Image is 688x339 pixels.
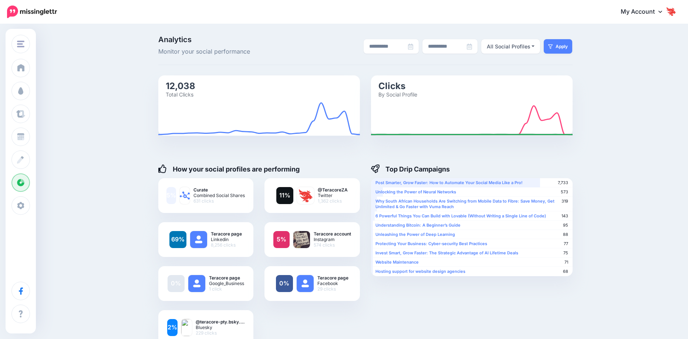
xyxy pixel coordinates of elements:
[563,223,568,228] span: 95
[158,165,300,173] h4: How your social profiles are performing
[563,232,568,237] span: 88
[487,42,530,51] div: All Social Profiles
[564,260,568,265] span: 71
[7,6,57,18] img: Missinglettr
[166,187,176,204] a: 5%
[544,39,572,54] button: Apply
[375,189,456,194] b: Unlocking the Power of Neural Networks
[276,187,293,204] a: 11%
[558,180,568,186] span: 7,733
[166,80,195,91] text: 12,038
[375,260,419,265] b: Website Maintenance
[318,187,348,193] b: @TeracoreZA
[375,269,465,274] b: Hosting support for website design agencies
[211,242,242,248] span: 8,256 clicks
[375,180,523,185] b: Post Smarter, Grow Faster: How to Automate Your Social Media Like a Pro!
[166,91,193,97] text: Total Clicks
[158,47,289,57] span: Monitor your social performance
[375,241,487,246] b: Protecting Your Business: Cyber-security Best Practices
[188,275,205,292] img: user_default_image.png
[167,319,178,336] a: 2%
[293,231,310,248] img: .png-82458
[561,213,568,219] span: 143
[318,198,348,204] span: 1,362 clicks
[169,231,186,248] a: 69%
[193,198,245,204] span: 631 clicks
[168,275,185,292] a: 0%
[375,223,461,228] b: Understanding Bitcoin: A Beginner’s Guide
[297,187,314,204] img: I-HudfTB-88570.jpg
[375,199,554,209] b: Why South African Households Are Switching from Mobile Data to Fibre: Save Money, Get Unlimited &...
[158,36,289,43] span: Analytics
[193,193,245,198] span: Combined Social Shares
[561,199,568,204] span: 319
[190,231,207,248] img: user_default_image.png
[318,193,348,198] span: Twitter
[371,165,450,173] h4: Top Drip Campaigns
[613,3,677,21] a: My Account
[317,286,348,292] span: 29 clicks
[196,325,244,330] span: Bluesky
[297,275,314,292] img: user_default_image.png
[209,275,244,281] b: Teracore page
[273,231,290,248] a: 5%
[17,41,24,47] img: menu.png
[211,231,242,237] b: Teracore page
[561,189,568,195] span: 573
[211,237,242,242] span: Linkedin
[317,275,348,281] b: Teracore page
[378,91,417,97] text: By Social Profile
[314,231,351,237] b: Teracore account
[563,269,568,274] span: 68
[563,250,568,256] span: 75
[314,242,351,248] span: 574 clicks
[276,275,293,292] a: 0%
[196,330,244,336] span: 229 clicks
[209,286,244,292] span: 1 click
[314,237,351,242] span: Instagram
[375,213,546,218] b: 6 Powerful Things You Can Build with Lovable (Without Writing a Single Line of Code)
[375,250,518,255] b: Invest Smart, Grow Faster: The Strategic Advantage of AI Lifetime Deals
[196,319,244,325] b: @teracore-pty.bsky.…
[378,80,405,91] text: Clicks
[481,39,540,54] button: All Social Profiles
[193,187,245,193] b: Curate
[564,241,568,247] span: 77
[317,281,348,286] span: Facebook
[209,281,244,286] span: Google_Business
[375,232,455,237] b: Unleashing the Power of Deep Learning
